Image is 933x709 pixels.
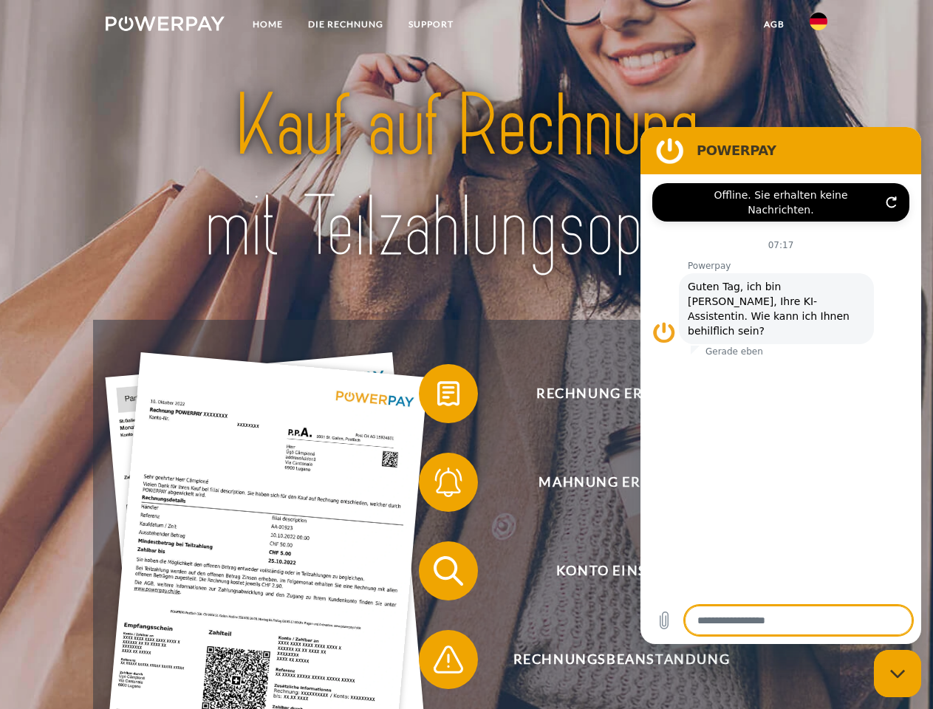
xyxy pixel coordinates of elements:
[440,541,802,600] span: Konto einsehen
[440,364,802,423] span: Rechnung erhalten?
[240,11,295,38] a: Home
[419,630,803,689] button: Rechnungsbeanstandung
[396,11,466,38] a: SUPPORT
[430,641,467,678] img: qb_warning.svg
[751,11,797,38] a: agb
[640,127,921,644] iframe: Messaging-Fenster
[419,453,803,512] button: Mahnung erhalten?
[419,364,803,423] button: Rechnung erhalten?
[141,71,792,283] img: title-powerpay_de.svg
[430,375,467,412] img: qb_bill.svg
[295,11,396,38] a: DIE RECHNUNG
[810,13,827,30] img: de
[106,16,225,31] img: logo-powerpay-white.svg
[419,541,803,600] button: Konto einsehen
[874,650,921,697] iframe: Schaltfläche zum Öffnen des Messaging-Fensters; Konversation läuft
[440,453,802,512] span: Mahnung erhalten?
[430,464,467,501] img: qb_bell.svg
[440,630,802,689] span: Rechnungsbeanstandung
[430,552,467,589] img: qb_search.svg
